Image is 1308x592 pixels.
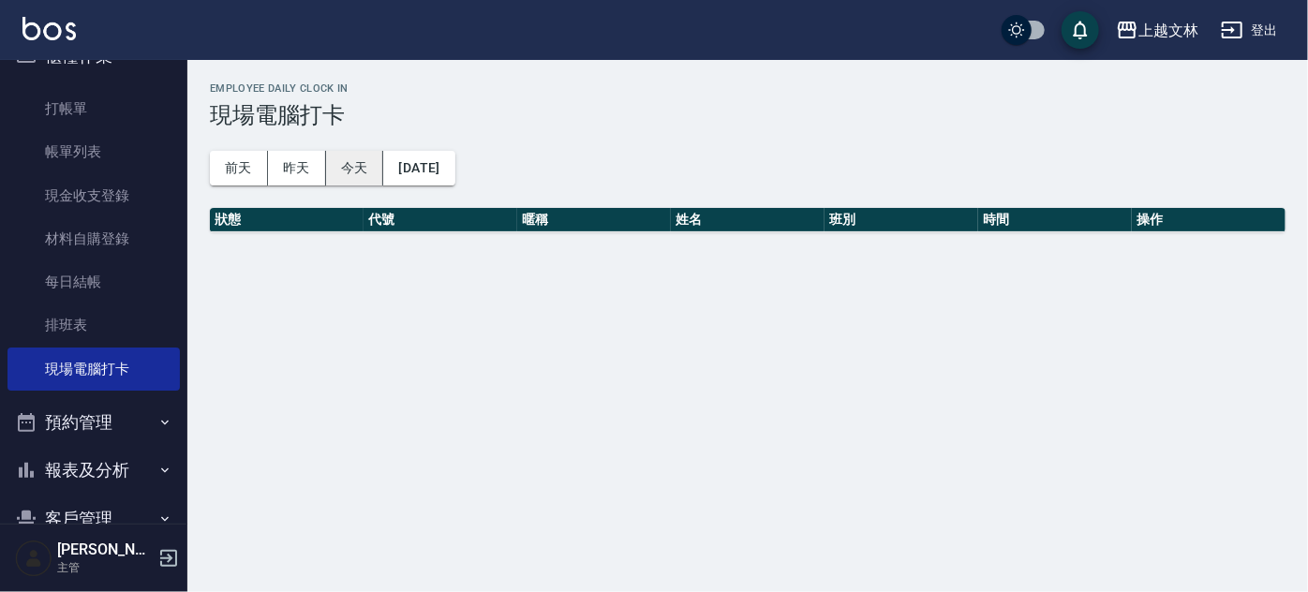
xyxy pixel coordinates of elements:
[383,151,454,185] button: [DATE]
[7,495,180,543] button: 客戶管理
[978,208,1132,232] th: 時間
[364,208,517,232] th: 代號
[7,260,180,303] a: 每日結帳
[326,151,384,185] button: 今天
[7,130,180,173] a: 帳單列表
[1138,19,1198,42] div: 上越文林
[671,208,825,232] th: 姓名
[7,303,180,347] a: 排班表
[57,559,153,576] p: 主管
[7,446,180,495] button: 報表及分析
[22,17,76,40] img: Logo
[7,398,180,447] button: 預約管理
[210,82,1286,95] h2: Employee Daily Clock In
[7,217,180,260] a: 材料自購登錄
[7,174,180,217] a: 現金收支登錄
[1213,13,1286,48] button: 登出
[210,102,1286,128] h3: 現場電腦打卡
[825,208,978,232] th: 班別
[7,348,180,391] a: 現場電腦打卡
[1132,208,1286,232] th: 操作
[1062,11,1099,49] button: save
[15,540,52,577] img: Person
[7,87,180,130] a: 打帳單
[210,208,364,232] th: 狀態
[1108,11,1206,50] button: 上越文林
[517,208,671,232] th: 暱稱
[268,151,326,185] button: 昨天
[210,151,268,185] button: 前天
[57,540,153,559] h5: [PERSON_NAME]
